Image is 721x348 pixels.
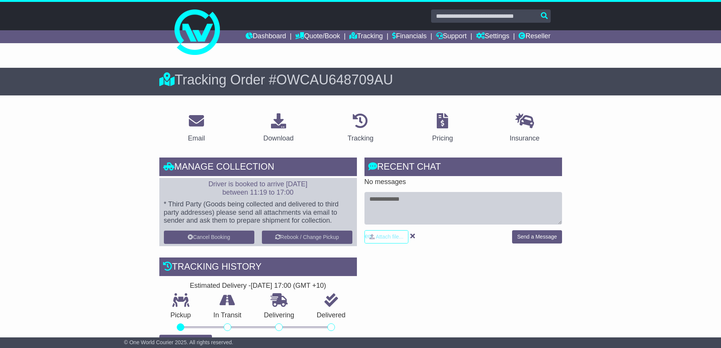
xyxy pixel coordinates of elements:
[259,111,299,146] a: Download
[124,339,234,345] span: © One World Courier 2025. All rights reserved.
[512,230,562,243] button: Send a Message
[510,133,540,144] div: Insurance
[251,282,326,290] div: [DATE] 17:00 (GMT +10)
[276,72,393,87] span: OWCAU648709AU
[432,133,453,144] div: Pricing
[164,231,254,244] button: Cancel Booking
[164,180,352,197] p: Driver is booked to arrive [DATE] between 11:19 to 17:00
[262,231,352,244] button: Rebook / Change Pickup
[364,178,562,186] p: No messages
[263,133,294,144] div: Download
[436,30,467,43] a: Support
[202,311,253,320] p: In Transit
[159,72,562,88] div: Tracking Order #
[347,133,373,144] div: Tracking
[159,257,357,278] div: Tracking history
[188,133,205,144] div: Email
[253,311,306,320] p: Delivering
[364,158,562,178] div: RECENT CHAT
[305,311,357,320] p: Delivered
[159,311,202,320] p: Pickup
[159,158,357,178] div: Manage collection
[476,30,509,43] a: Settings
[164,200,352,225] p: * Third Party (Goods being collected and delivered to third party addresses) please send all atta...
[246,30,286,43] a: Dashboard
[519,30,550,43] a: Reseller
[392,30,427,43] a: Financials
[295,30,340,43] a: Quote/Book
[159,282,357,290] div: Estimated Delivery -
[505,111,545,146] a: Insurance
[159,335,212,348] button: View Full Tracking
[343,111,378,146] a: Tracking
[183,111,210,146] a: Email
[427,111,458,146] a: Pricing
[349,30,383,43] a: Tracking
